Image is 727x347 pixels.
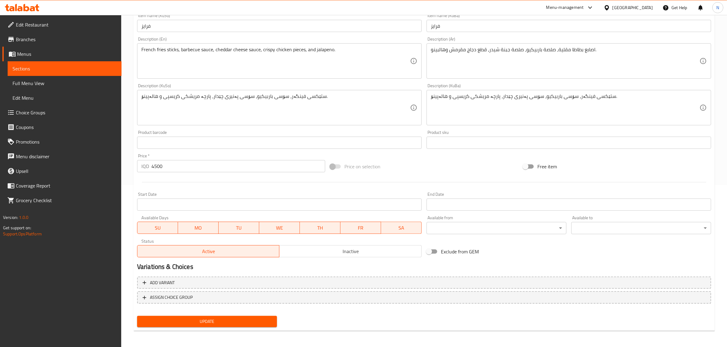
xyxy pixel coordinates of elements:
[141,93,410,122] textarea: ستێکسی فینگەر، سۆسی باربیکیو، سۆسی پەنیری چێدار، پارچە مریشکی کریسپی و هالەپینۆ.
[137,291,711,304] button: ASSIGN CHOICE GROUP
[612,4,653,11] div: [GEOGRAPHIC_DATA]
[2,105,122,120] a: Choice Groups
[3,213,18,221] span: Version:
[2,164,122,178] a: Upsell
[381,222,422,234] button: SA
[16,153,117,160] span: Menu disclaimer
[2,17,122,32] a: Edit Restaurant
[150,279,175,287] span: Add variant
[180,224,216,232] span: MO
[383,224,419,232] span: SA
[137,262,711,271] h2: Variations & Choices
[546,4,584,11] div: Menu-management
[16,197,117,204] span: Grocery Checklist
[343,224,379,232] span: FR
[142,318,272,325] span: Update
[2,178,122,193] a: Coverage Report
[178,222,219,234] button: MO
[2,32,122,47] a: Branches
[19,213,28,221] span: 1.0.0
[282,247,419,256] span: Inactive
[137,277,711,289] button: Add variant
[150,294,193,301] span: ASSIGN CHOICE GROUP
[427,20,711,32] input: Enter name KuBa
[300,222,340,234] button: TH
[431,93,700,122] textarea: ستێکسی فینگەر، سۆسی باربیکیو، سۆسی پەنیری چێدار، پارچە مریشکی کریسپی و هالەپینۆ.
[151,160,325,172] input: Please enter price
[537,163,557,170] span: Free item
[431,47,700,76] textarea: اصابع بطاطا مقلية، صلصة باربيكيو، صلصة جبنة شيدر، قطع دجاج مقرمش وهالبينو.
[141,163,149,170] p: IQD
[13,65,117,72] span: Sections
[16,21,117,28] span: Edit Restaurant
[17,50,117,58] span: Menus
[571,222,711,234] div: ​
[427,137,711,149] input: Please enter product sku
[140,247,277,256] span: Active
[137,222,178,234] button: SU
[13,94,117,102] span: Edit Menu
[16,167,117,175] span: Upsell
[2,193,122,208] a: Grocery Checklist
[441,248,479,255] span: Exclude from GEM
[16,138,117,145] span: Promotions
[344,163,380,170] span: Price on selection
[259,222,300,234] button: WE
[302,224,338,232] span: TH
[221,224,257,232] span: TU
[137,245,280,257] button: Active
[140,224,176,232] span: SU
[340,222,381,234] button: FR
[16,109,117,116] span: Choice Groups
[16,36,117,43] span: Branches
[137,20,422,32] input: Enter name KuSo
[137,316,277,327] button: Update
[3,224,31,232] span: Get support on:
[2,120,122,134] a: Coupons
[3,230,42,238] a: Support.OpsPlatform
[137,137,422,149] input: Please enter product barcode
[279,245,422,257] button: Inactive
[8,91,122,105] a: Edit Menu
[16,123,117,131] span: Coupons
[2,149,122,164] a: Menu disclaimer
[2,47,122,61] a: Menus
[427,222,566,234] div: ​
[8,61,122,76] a: Sections
[13,80,117,87] span: Full Menu View
[219,222,259,234] button: TU
[141,47,410,76] textarea: French fries sticks, barbecue sauce, cheddar cheese sauce, crispy chicken pieces, and jalapeno.
[262,224,297,232] span: WE
[716,4,719,11] span: N
[8,76,122,91] a: Full Menu View
[16,182,117,189] span: Coverage Report
[2,134,122,149] a: Promotions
